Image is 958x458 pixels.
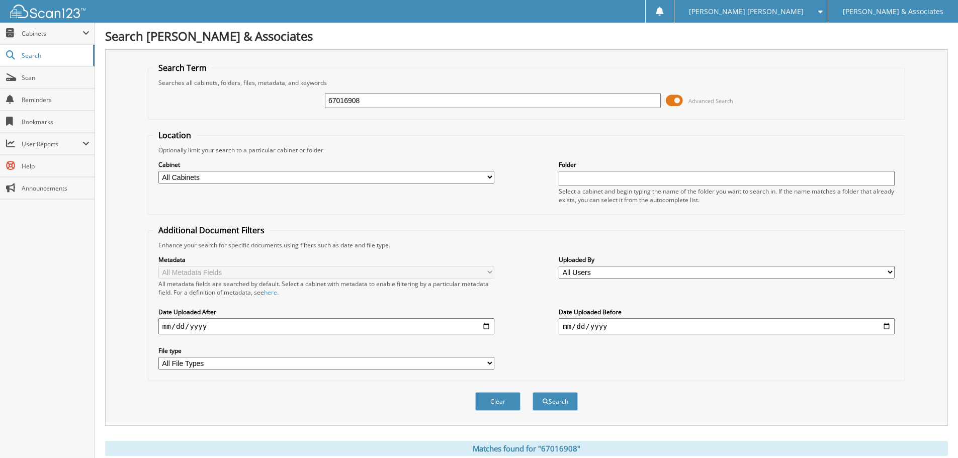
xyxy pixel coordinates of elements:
legend: Location [153,130,196,141]
label: Metadata [158,255,494,264]
label: Folder [559,160,895,169]
h1: Search [PERSON_NAME] & Associates [105,28,948,44]
div: Searches all cabinets, folders, files, metadata, and keywords [153,78,900,87]
input: start [158,318,494,334]
div: Enhance your search for specific documents using filters such as date and file type. [153,241,900,249]
span: Search [22,51,88,60]
div: All metadata fields are searched by default. Select a cabinet with metadata to enable filtering b... [158,280,494,297]
span: [PERSON_NAME] [PERSON_NAME] [689,9,804,15]
span: User Reports [22,140,82,148]
label: Date Uploaded After [158,308,494,316]
span: Bookmarks [22,118,90,126]
span: Announcements [22,184,90,193]
img: scan123-logo-white.svg [10,5,85,18]
legend: Search Term [153,62,212,73]
div: Optionally limit your search to a particular cabinet or folder [153,146,900,154]
legend: Additional Document Filters [153,225,270,236]
div: Select a cabinet and begin typing the name of the folder you want to search in. If the name match... [559,187,895,204]
label: Date Uploaded Before [559,308,895,316]
a: here [264,288,277,297]
span: [PERSON_NAME] & Associates [843,9,943,15]
span: Scan [22,73,90,82]
span: Reminders [22,96,90,104]
input: end [559,318,895,334]
label: Cabinet [158,160,494,169]
label: File type [158,346,494,355]
button: Clear [475,392,520,411]
span: Help [22,162,90,170]
button: Search [533,392,578,411]
div: Matches found for "67016908" [105,441,948,456]
span: Cabinets [22,29,82,38]
label: Uploaded By [559,255,895,264]
span: Advanced Search [688,97,733,105]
